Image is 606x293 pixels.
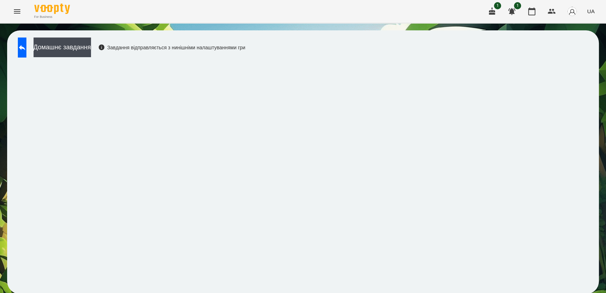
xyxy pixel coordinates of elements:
span: UA [587,8,595,15]
button: UA [584,5,597,18]
button: Menu [9,3,26,20]
span: 1 [514,2,521,9]
span: For Business [34,15,70,19]
span: 1 [494,2,501,9]
img: avatar_s.png [567,6,577,16]
img: Voopty Logo [34,4,70,14]
div: Завдання відправляється з нинішніми налаштуваннями гри [98,44,246,51]
button: Домашнє завдання [34,38,91,57]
